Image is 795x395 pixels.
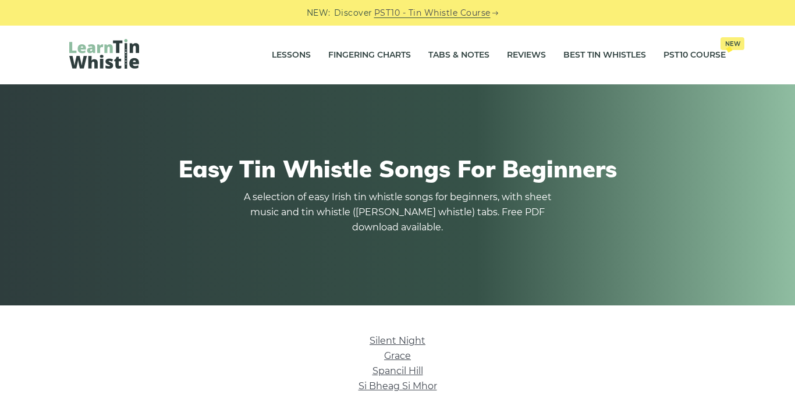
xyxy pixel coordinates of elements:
a: Silent Night [370,335,425,346]
a: Grace [384,350,411,361]
a: Reviews [507,41,546,70]
a: Si­ Bheag Si­ Mhor [359,380,437,392]
a: Tabs & Notes [428,41,489,70]
a: PST10 CourseNew [663,41,726,70]
a: Fingering Charts [328,41,411,70]
h1: Easy Tin Whistle Songs For Beginners [69,155,726,183]
a: Lessons [272,41,311,70]
span: New [721,37,744,50]
p: A selection of easy Irish tin whistle songs for beginners, with sheet music and tin whistle ([PER... [240,190,555,235]
a: Spancil Hill [372,365,423,376]
img: LearnTinWhistle.com [69,39,139,69]
a: Best Tin Whistles [563,41,646,70]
